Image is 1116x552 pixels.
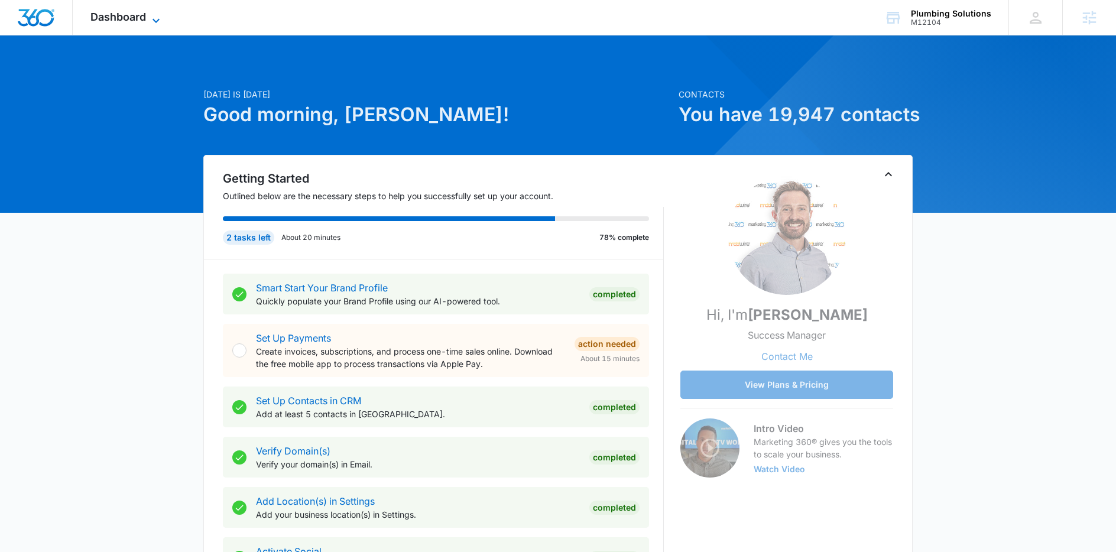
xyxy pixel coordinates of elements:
[580,353,640,364] span: About 15 minutes
[680,418,739,478] img: Intro Video
[750,342,825,371] button: Contact Me
[748,306,868,323] strong: [PERSON_NAME]
[256,445,330,457] a: Verify Domain(s)
[728,177,846,295] img: Tommy Nagel
[754,465,805,473] button: Watch Video
[679,88,913,100] p: Contacts
[256,508,580,521] p: Add your business location(s) in Settings.
[589,287,640,301] div: Completed
[256,495,375,507] a: Add Location(s) in Settings
[599,232,649,243] p: 78% complete
[223,170,664,187] h2: Getting Started
[256,332,331,344] a: Set Up Payments
[589,400,640,414] div: Completed
[589,450,640,465] div: Completed
[680,371,893,399] button: View Plans & Pricing
[754,436,893,460] p: Marketing 360® gives you the tools to scale your business.
[256,295,580,307] p: Quickly populate your Brand Profile using our AI-powered tool.
[90,11,146,23] span: Dashboard
[203,88,671,100] p: [DATE] is [DATE]
[203,100,671,129] h1: Good morning, [PERSON_NAME]!
[256,395,361,407] a: Set Up Contacts in CRM
[223,230,274,245] div: 2 tasks left
[256,345,565,370] p: Create invoices, subscriptions, and process one-time sales online. Download the free mobile app t...
[911,18,991,27] div: account id
[281,232,340,243] p: About 20 minutes
[881,167,896,181] button: Toggle Collapse
[748,328,826,342] p: Success Manager
[754,421,893,436] h3: Intro Video
[706,304,868,326] p: Hi, I'm
[575,337,640,351] div: Action Needed
[256,458,580,470] p: Verify your domain(s) in Email.
[256,408,580,420] p: Add at least 5 contacts in [GEOGRAPHIC_DATA].
[679,100,913,129] h1: You have 19,947 contacts
[911,9,991,18] div: account name
[223,190,664,202] p: Outlined below are the necessary steps to help you successfully set up your account.
[589,501,640,515] div: Completed
[256,282,388,294] a: Smart Start Your Brand Profile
